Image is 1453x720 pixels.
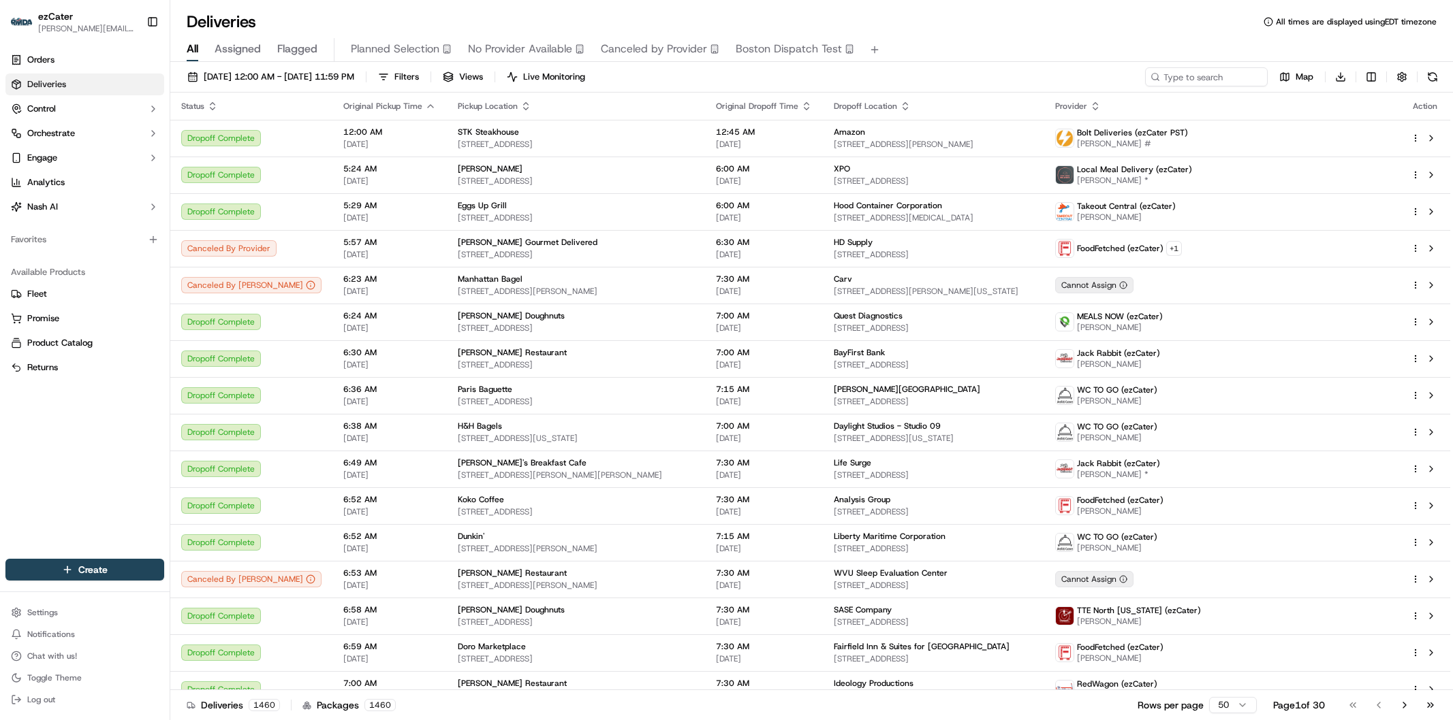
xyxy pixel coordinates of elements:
span: 7:30 AM [716,274,812,284]
span: TTE North [US_STATE] (ezCater) [1077,605,1201,616]
button: [PERSON_NAME][EMAIL_ADDRESS][DOMAIN_NAME] [38,23,136,34]
span: Quest Diagnostics [834,310,903,321]
span: 6:58 AM [343,604,436,615]
span: [DATE] [343,433,436,444]
span: 6:23 AM [343,274,436,284]
span: [STREET_ADDRESS] [834,396,1033,407]
span: Boston Dispatch Test [736,41,842,57]
span: [DATE] [343,359,436,370]
span: [PERSON_NAME] Restaurant [458,678,567,689]
span: [PERSON_NAME] [1077,322,1163,333]
span: [STREET_ADDRESS][MEDICAL_DATA] [834,212,1033,223]
span: [STREET_ADDRESS] [834,653,1033,664]
span: Flagged [277,41,317,57]
span: [DATE] [343,249,436,260]
span: Ideology Productions [834,678,913,689]
span: 5:29 AM [343,200,436,211]
span: [DATE] [716,176,812,186]
span: Orchestrate [27,127,75,140]
span: WC TO GO (ezCater) [1077,421,1157,432]
button: Promise [5,308,164,329]
span: Filters [394,71,419,83]
span: Amazon [834,127,865,137]
span: [STREET_ADDRESS] [834,249,1033,260]
span: [DATE] [716,286,812,297]
span: Paris Baguette [458,384,512,395]
span: HD Supply [834,237,873,248]
span: 7:00 AM [716,347,812,358]
div: Page 1 of 30 [1273,698,1325,712]
span: [STREET_ADDRESS] [458,359,694,370]
img: time_to_eat_nevada_logo [1056,681,1074,698]
span: Bolt Deliveries (ezCater PST) [1077,127,1188,138]
span: [DATE] [716,653,812,664]
span: Orders [27,54,54,66]
span: Live Monitoring [523,71,585,83]
span: [DATE] [716,433,812,444]
img: bolt_logo.png [1056,129,1074,147]
span: Views [459,71,483,83]
span: [STREET_ADDRESS] [458,323,694,333]
img: profile_wctogo_shipday.jpg [1056,387,1074,404]
span: RedWagon (ezCater) [1077,678,1157,689]
span: [STREET_ADDRESS][PERSON_NAME] [458,543,694,554]
span: [PERSON_NAME] [1077,542,1157,553]
button: Orchestrate [5,122,164,144]
span: Jack Rabbit (ezCater) [1077,348,1160,359]
span: [STREET_ADDRESS][PERSON_NAME] [458,580,694,591]
div: Deliveries [187,698,280,712]
span: [PERSON_NAME] [1077,395,1157,406]
button: Control [5,98,164,120]
span: WC TO GO (ezCater) [1077,531,1157,542]
button: Product Catalog [5,332,164,354]
button: ezCaterezCater[PERSON_NAME][EMAIL_ADDRESS][DOMAIN_NAME] [5,5,141,38]
button: Create [5,559,164,580]
button: Canceled By [PERSON_NAME] [181,277,322,293]
span: Koko Coffee [458,494,504,505]
input: Type to search [1145,67,1268,86]
span: Map [1296,71,1313,83]
span: SASE Company [834,604,892,615]
span: Local Meal Delivery (ezCater) [1077,164,1192,175]
button: [DATE] 12:00 AM - [DATE] 11:59 PM [181,67,360,86]
span: [PERSON_NAME] Doughnuts [458,604,565,615]
span: 7:30 AM [716,494,812,505]
span: Manhattan Bagel [458,274,522,284]
span: All [187,41,198,57]
span: Control [27,103,56,115]
span: Analysis Group [834,494,890,505]
button: Cannot Assign [1055,277,1134,293]
span: Engage [27,152,57,164]
span: 12:45 AM [716,127,812,137]
span: [DATE] [716,396,812,407]
span: [STREET_ADDRESS][US_STATE] [834,433,1033,444]
span: 7:15 AM [716,384,812,395]
span: Pickup Location [458,101,518,112]
span: [DATE] [343,470,436,480]
span: Planned Selection [351,41,439,57]
span: [PERSON_NAME] [1077,212,1176,223]
button: Cannot Assign [1055,571,1134,587]
a: Returns [11,361,159,374]
a: Analytics [5,171,164,193]
span: [STREET_ADDRESS] [458,653,694,664]
span: [STREET_ADDRESS] [834,323,1033,333]
span: [STREET_ADDRESS][PERSON_NAME] [458,286,694,297]
span: Canceled by Provider [601,41,707,57]
span: [DATE] [343,653,436,664]
div: Action [1411,101,1439,112]
span: [STREET_ADDRESS] [834,543,1033,554]
button: Log out [5,690,164,709]
span: Dropoff Location [834,101,897,112]
span: [DATE] [343,176,436,186]
span: [DATE] [716,580,812,591]
span: [DATE] [343,286,436,297]
span: 6:52 AM [343,531,436,542]
span: Original Pickup Time [343,101,422,112]
span: 6:30 AM [716,237,812,248]
span: [DATE] [343,580,436,591]
span: Fleet [27,288,47,300]
span: Notifications [27,629,75,640]
button: Fleet [5,283,164,305]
